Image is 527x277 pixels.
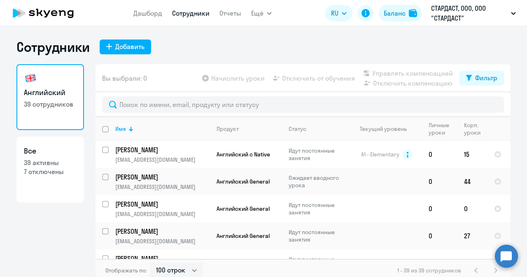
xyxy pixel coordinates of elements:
p: [EMAIL_ADDRESS][DOMAIN_NAME] [115,237,210,245]
a: [PERSON_NAME] [115,145,210,154]
a: [PERSON_NAME] [115,254,210,263]
button: СТАРДАСТ, ООО, ООО "СТАРДАСТ" [427,3,520,23]
span: Ещё [251,8,263,18]
span: Английский General [217,178,270,185]
h3: Все [24,146,77,156]
p: СТАРДАСТ, ООО, ООО "СТАРДАСТ" [431,3,508,23]
p: 39 активны [24,158,77,167]
a: [PERSON_NAME] [115,200,210,209]
td: 0 [422,249,457,277]
p: Идут постоянные занятия [289,201,345,216]
td: 44 [457,168,487,195]
div: Текущий уровень [360,125,407,133]
a: Дашборд [133,9,162,17]
p: Идут постоянные занятия [289,256,345,270]
span: Вы выбрали: 0 [102,73,147,83]
span: A1 - Elementary [361,151,399,158]
a: [PERSON_NAME] [115,227,210,236]
p: [PERSON_NAME] [115,254,208,263]
td: 0 [422,168,457,195]
a: Сотрудники [172,9,210,17]
button: Добавить [100,40,151,54]
div: Баланс [384,8,406,18]
button: Фильтр [459,71,504,86]
div: Продукт [217,125,239,133]
a: Все39 активны7 отключены [16,137,84,203]
a: Отчеты [219,9,241,17]
td: 30 [457,249,487,277]
a: [PERSON_NAME] [115,172,210,182]
div: Корп. уроки [464,121,487,136]
img: balance [409,9,417,17]
button: Балансbalance [379,5,422,21]
p: [EMAIL_ADDRESS][DOMAIN_NAME] [115,183,210,191]
td: 27 [457,222,487,249]
span: Английский General [217,205,270,212]
p: 39 сотрудников [24,100,77,109]
div: Добавить [115,42,145,51]
span: Английский с Native [217,151,270,158]
p: [PERSON_NAME] [115,172,208,182]
p: 7 отключены [24,167,77,176]
h1: Сотрудники [16,39,90,55]
div: Имя [115,125,126,133]
span: RU [331,8,338,18]
div: Статус [289,125,306,133]
span: 1 - 39 из 39 сотрудников [397,267,461,274]
div: Фильтр [475,73,497,83]
p: [PERSON_NAME] [115,145,208,154]
p: Идут постоянные занятия [289,147,345,162]
td: 0 [457,195,487,222]
td: 15 [457,141,487,168]
td: 0 [422,141,457,168]
div: Текущий уровень [352,125,422,133]
button: Ещё [251,5,272,21]
td: 0 [422,222,457,249]
p: [PERSON_NAME] [115,227,208,236]
td: 0 [422,195,457,222]
p: Ожидает вводного урока [289,174,345,189]
p: [PERSON_NAME] [115,200,208,209]
span: Отображать по: [105,267,147,274]
p: [EMAIL_ADDRESS][DOMAIN_NAME] [115,210,210,218]
a: Английский39 сотрудников [16,64,84,130]
div: Имя [115,125,210,133]
p: Идут постоянные занятия [289,228,345,243]
button: RU [325,5,352,21]
span: Английский General [217,232,270,240]
p: [EMAIL_ADDRESS][DOMAIN_NAME] [115,156,210,163]
div: Личные уроки [429,121,457,136]
img: english [24,72,37,85]
input: Поиск по имени, email, продукту или статусу [102,96,504,113]
h3: Английский [24,87,77,98]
